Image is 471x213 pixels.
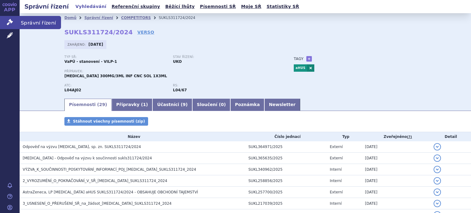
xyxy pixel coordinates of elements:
[20,16,61,29] span: Správní řízení
[294,55,304,63] h3: Tagy
[173,55,275,59] p: Stav řízení:
[23,190,198,194] span: AstraZeneca, LP Ultomiris aHUS SUKLS311724/2024 - OBSAHUJE OBCHODNÍ TAJEMSTVÍ
[362,175,431,187] td: [DATE]
[330,201,342,206] span: Interní
[330,190,343,194] span: Externí
[23,179,167,183] span: 2_VYROZUMĚNÍ_O_POKRAČOVÁNÍ_V_SŘ_ULTOMIRIS_SUKLS311724_2024
[245,141,327,153] td: SUKL364971/2025
[431,132,471,141] th: Detail
[230,99,264,111] a: Poznámka
[362,153,431,164] td: [DATE]
[64,84,167,87] p: ATC:
[245,132,327,141] th: Číslo jednací
[64,59,117,64] strong: VaPÚ - stanovení - VILP-1
[434,177,441,184] button: detail
[434,166,441,173] button: detail
[183,102,186,107] span: 9
[173,59,182,64] strong: UKO
[192,99,230,111] a: Sloučení (0)
[330,167,342,172] span: Interní
[434,154,441,162] button: detail
[23,145,141,149] span: Odpověď na výzvu ULTOMIRIS, sp. zn. SUKLS311724/2024
[330,156,343,160] span: Externí
[99,102,105,107] span: 29
[84,16,113,20] a: Správní řízení
[112,99,152,111] a: Přípravky (1)
[143,102,146,107] span: 1
[64,70,281,73] p: Přípravek:
[159,13,203,22] li: SUKLS311724/2024
[152,99,192,111] a: Účastníci (9)
[64,29,133,36] strong: SUKLS311724/2024
[330,179,342,183] span: Interní
[245,164,327,175] td: SUKL340962/2025
[20,132,245,141] th: Název
[362,132,431,141] th: Zveřejněno
[89,42,103,47] strong: [DATE]
[110,2,162,11] a: Referenční skupiny
[64,88,81,92] strong: RAVULIZUMAB
[294,64,307,72] a: aHUS
[434,200,441,207] button: detail
[64,55,167,59] p: Typ SŘ:
[245,198,327,209] td: SUKL217039/2025
[64,117,148,126] a: Stáhnout všechny písemnosti (zip)
[245,153,327,164] td: SUKL365635/2025
[245,175,327,187] td: SUKL258856/2025
[163,2,197,11] a: Běžící lhůty
[73,119,145,124] span: Stáhnout všechny písemnosti (zip)
[245,187,327,198] td: SUKL257700/2025
[264,99,300,111] a: Newsletter
[173,84,275,87] p: RS:
[221,102,224,107] span: 0
[67,42,87,47] span: Zahájeno:
[265,2,301,11] a: Statistiky SŘ
[23,201,171,206] span: 3_USNESENÍ_O_PŘERUŠENÍ_SŘ_na_žádsot_ULTOMIRIS_SUKLS311724_2024
[20,2,74,11] h2: Správní řízení
[137,29,154,35] a: VERSO
[434,143,441,150] button: detail
[407,135,412,139] abbr: (?)
[23,167,196,172] span: VÝZVA_K_SOUČINNOSTI_POSKYTOVÁNÍ_INFORMACÍ_POJ_ULTOMIRIS_SUKLS311724_2024
[64,99,112,111] a: Písemnosti (29)
[362,187,431,198] td: [DATE]
[327,132,362,141] th: Typ
[74,2,108,11] a: Vyhledávání
[64,74,167,78] span: [MEDICAL_DATA] 300MG/3ML INF CNC SOL 1X3ML
[306,56,312,62] a: +
[434,188,441,196] button: detail
[362,164,431,175] td: [DATE]
[173,88,187,92] strong: ravulizumab
[121,16,151,20] a: COMPETITORS
[362,141,431,153] td: [DATE]
[239,2,263,11] a: Moje SŘ
[362,198,431,209] td: [DATE]
[64,16,76,20] a: Domů
[198,2,238,11] a: Písemnosti SŘ
[23,156,152,160] span: ULTOMIRIS - Odpověď na výzvu k součinnosti sukls311724/2024
[330,145,343,149] span: Externí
